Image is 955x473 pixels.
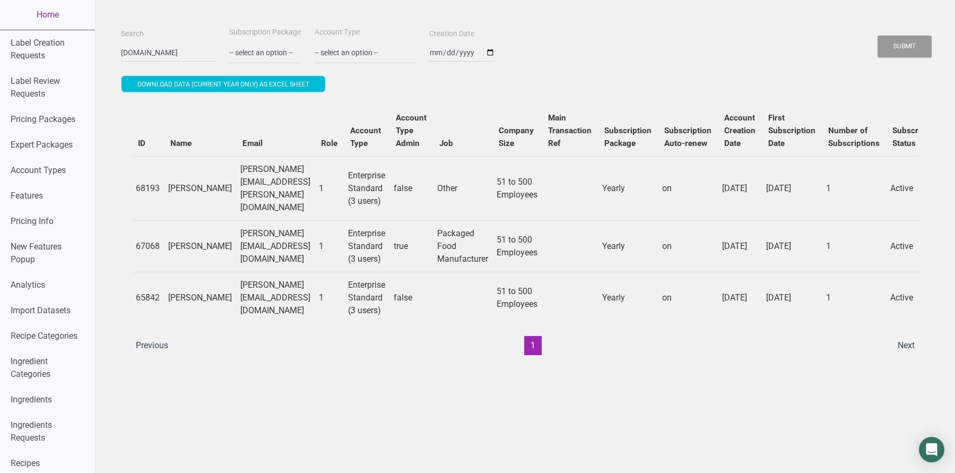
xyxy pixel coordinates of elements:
[132,336,919,355] div: Page navigation example
[236,156,315,220] td: [PERSON_NAME][EMAIL_ADDRESS][PERSON_NAME][DOMAIN_NAME]
[892,126,940,148] b: Subscription Status
[762,220,822,272] td: [DATE]
[236,220,315,272] td: [PERSON_NAME][EMAIL_ADDRESS][DOMAIN_NAME]
[658,272,718,323] td: on
[718,156,762,220] td: [DATE]
[886,272,946,323] td: Active
[164,220,236,272] td: [PERSON_NAME]
[598,156,658,220] td: Yearly
[315,156,344,220] td: 1
[718,220,762,272] td: [DATE]
[762,156,822,220] td: [DATE]
[132,156,164,220] td: 68193
[429,29,474,39] label: Creation Date
[822,272,886,323] td: 1
[321,139,337,148] b: Role
[164,272,236,323] td: [PERSON_NAME]
[344,272,389,323] td: Enterprise Standard (3 users)
[229,27,301,38] label: Subscription Package
[389,272,433,323] td: false
[724,113,756,148] b: Account Creation Date
[492,272,542,323] td: 51 to 500 Employees
[658,220,718,272] td: on
[344,156,389,220] td: Enterprise Standard (3 users)
[164,156,236,220] td: [PERSON_NAME]
[499,126,534,148] b: Company Size
[138,139,145,148] b: ID
[439,139,453,148] b: Job
[828,126,880,148] b: Number of Subscriptions
[315,27,360,38] label: Account Type
[822,220,886,272] td: 1
[389,156,433,220] td: false
[433,220,492,272] td: Packaged Food Manufacturer
[492,156,542,220] td: 51 to 500 Employees
[822,156,886,220] td: 1
[886,156,946,220] td: Active
[121,29,144,39] label: Search
[121,76,325,92] button: Download data (current year only) as excel sheet
[768,113,815,148] b: First Subscription Date
[132,220,164,272] td: 67068
[132,272,164,323] td: 65842
[389,220,433,272] td: true
[598,220,658,272] td: Yearly
[121,94,930,366] div: Users
[658,156,718,220] td: on
[137,81,309,88] span: Download data (current year only) as excel sheet
[878,36,932,57] button: Submit
[170,139,192,148] b: Name
[433,156,492,220] td: Other
[315,220,344,272] td: 1
[664,126,711,148] b: Subscription Auto-renew
[315,272,344,323] td: 1
[604,126,652,148] b: Subscription Package
[236,272,315,323] td: [PERSON_NAME][EMAIL_ADDRESS][DOMAIN_NAME]
[919,437,944,462] div: Open Intercom Messenger
[598,272,658,323] td: Yearly
[344,220,389,272] td: Enterprise Standard (3 users)
[350,126,381,148] b: Account Type
[548,113,592,148] b: Main Transaction Ref
[762,272,822,323] td: [DATE]
[242,139,263,148] b: Email
[524,336,542,355] button: 1
[718,272,762,323] td: [DATE]
[396,113,427,148] b: Account Type Admin
[886,220,946,272] td: Active
[492,220,542,272] td: 51 to 500 Employees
